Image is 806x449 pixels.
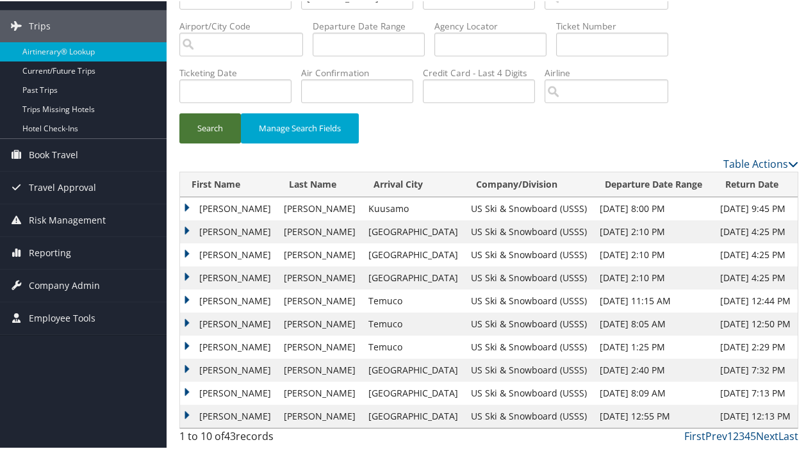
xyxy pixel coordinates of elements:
[556,19,678,31] label: Ticket Number
[705,428,727,442] a: Prev
[180,357,277,380] td: [PERSON_NAME]
[593,288,714,311] td: [DATE] 11:15 AM
[362,380,465,404] td: [GEOGRAPHIC_DATA]
[362,171,465,196] th: Arrival City: activate to sort column ascending
[277,404,362,427] td: [PERSON_NAME]
[714,219,798,242] td: [DATE] 4:25 PM
[714,311,798,334] td: [DATE] 12:50 PM
[778,428,798,442] a: Last
[179,112,241,142] button: Search
[465,334,593,357] td: US Ski & Snowboard (USSS)
[593,311,714,334] td: [DATE] 8:05 AM
[29,236,71,268] span: Reporting
[29,301,95,333] span: Employee Tools
[277,380,362,404] td: [PERSON_NAME]
[179,427,320,449] div: 1 to 10 of records
[277,242,362,265] td: [PERSON_NAME]
[180,380,277,404] td: [PERSON_NAME]
[241,112,359,142] button: Manage Search Fields
[277,265,362,288] td: [PERSON_NAME]
[727,428,733,442] a: 1
[277,171,362,196] th: Last Name: activate to sort column ascending
[301,65,423,78] label: Air Confirmation
[179,19,313,31] label: Airport/City Code
[362,288,465,311] td: Temuco
[180,334,277,357] td: [PERSON_NAME]
[756,428,778,442] a: Next
[465,196,593,219] td: US Ski & Snowboard (USSS)
[593,242,714,265] td: [DATE] 2:10 PM
[423,65,545,78] label: Credit Card - Last 4 Digits
[180,171,277,196] th: First Name: activate to sort column ascending
[465,219,593,242] td: US Ski & Snowboard (USSS)
[593,265,714,288] td: [DATE] 2:10 PM
[362,404,465,427] td: [GEOGRAPHIC_DATA]
[180,196,277,219] td: [PERSON_NAME]
[180,265,277,288] td: [PERSON_NAME]
[714,288,798,311] td: [DATE] 12:44 PM
[465,311,593,334] td: US Ski & Snowboard (USSS)
[714,404,798,427] td: [DATE] 12:13 PM
[313,19,434,31] label: Departure Date Range
[179,65,301,78] label: Ticketing Date
[362,242,465,265] td: [GEOGRAPHIC_DATA]
[434,19,556,31] label: Agency Locator
[744,428,750,442] a: 4
[733,428,739,442] a: 2
[465,242,593,265] td: US Ski & Snowboard (USSS)
[593,196,714,219] td: [DATE] 8:00 PM
[684,428,705,442] a: First
[362,196,465,219] td: Kuusamo
[180,311,277,334] td: [PERSON_NAME]
[29,203,106,235] span: Risk Management
[362,357,465,380] td: [GEOGRAPHIC_DATA]
[723,156,798,170] a: Table Actions
[29,9,51,41] span: Trips
[180,404,277,427] td: [PERSON_NAME]
[277,334,362,357] td: [PERSON_NAME]
[593,219,714,242] td: [DATE] 2:10 PM
[714,334,798,357] td: [DATE] 2:29 PM
[465,288,593,311] td: US Ski & Snowboard (USSS)
[714,242,798,265] td: [DATE] 4:25 PM
[739,428,744,442] a: 3
[465,265,593,288] td: US Ski & Snowboard (USSS)
[593,380,714,404] td: [DATE] 8:09 AM
[277,357,362,380] td: [PERSON_NAME]
[362,334,465,357] td: Temuco
[593,404,714,427] td: [DATE] 12:55 PM
[465,380,593,404] td: US Ski & Snowboard (USSS)
[277,311,362,334] td: [PERSON_NAME]
[180,288,277,311] td: [PERSON_NAME]
[362,219,465,242] td: [GEOGRAPHIC_DATA]
[714,196,798,219] td: [DATE] 9:45 PM
[29,138,78,170] span: Book Travel
[362,265,465,288] td: [GEOGRAPHIC_DATA]
[750,428,756,442] a: 5
[714,380,798,404] td: [DATE] 7:13 PM
[277,219,362,242] td: [PERSON_NAME]
[29,268,100,300] span: Company Admin
[593,171,714,196] th: Departure Date Range: activate to sort column ascending
[714,265,798,288] td: [DATE] 4:25 PM
[465,404,593,427] td: US Ski & Snowboard (USSS)
[224,428,236,442] span: 43
[714,357,798,380] td: [DATE] 7:32 PM
[465,357,593,380] td: US Ski & Snowboard (USSS)
[29,170,96,202] span: Travel Approval
[714,171,798,196] th: Return Date: activate to sort column ascending
[180,219,277,242] td: [PERSON_NAME]
[277,196,362,219] td: [PERSON_NAME]
[277,288,362,311] td: [PERSON_NAME]
[180,242,277,265] td: [PERSON_NAME]
[593,357,714,380] td: [DATE] 2:40 PM
[593,334,714,357] td: [DATE] 1:25 PM
[545,65,678,78] label: Airline
[465,171,593,196] th: Company/Division
[362,311,465,334] td: Temuco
